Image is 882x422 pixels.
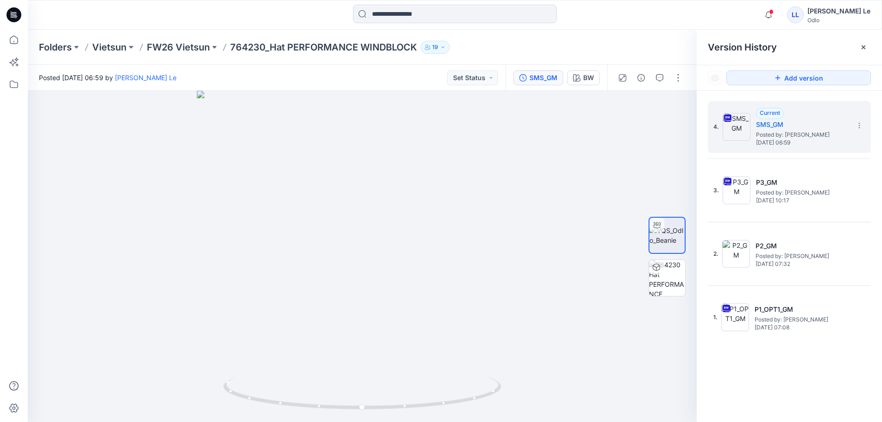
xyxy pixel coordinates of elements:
[649,226,685,245] img: VQS_Odlo_Beanie
[807,17,870,24] div: Odlo
[787,6,804,23] div: LL
[39,41,72,54] a: Folders
[755,315,847,324] span: Posted by: Luyen Le
[529,73,557,83] div: SMS_GM
[756,197,849,204] span: [DATE] 10:17
[756,261,848,267] span: [DATE] 07:32
[756,177,849,188] h5: P3_GM
[649,260,685,296] img: 764230 Hat PERFORMANCE WINDBLOCK_SMS_GM BW
[708,42,777,53] span: Version History
[230,41,417,54] p: 764230_Hat PERFORMANCE WINDBLOCK
[583,73,594,83] div: BW
[713,313,718,321] span: 1.
[756,139,849,146] span: [DATE] 06:59
[723,176,750,204] img: P3_GM
[513,70,563,85] button: SMS_GM
[756,130,849,139] span: Posted by: Luyen Le
[92,41,126,54] a: Vietsun
[713,250,718,258] span: 2.
[713,123,719,131] span: 4.
[147,41,210,54] a: FW26 Vietsun
[756,252,848,261] span: Posted by: Luyen Le
[756,240,848,252] h5: P2_GM
[721,303,749,331] img: P1_OPT1_GM
[39,73,176,82] span: Posted [DATE] 06:59 by
[722,240,750,268] img: P2_GM
[756,188,849,197] span: Posted by: Luyen Le
[713,186,719,195] span: 3.
[708,70,723,85] button: Show Hidden Versions
[860,44,867,51] button: Close
[723,113,750,141] img: SMS_GM
[421,41,450,54] button: 19
[634,70,649,85] button: Details
[756,119,849,130] h5: SMS_GM
[760,109,780,116] span: Current
[726,70,871,85] button: Add version
[807,6,870,17] div: [PERSON_NAME] Le
[432,42,438,52] p: 19
[755,324,847,331] span: [DATE] 07:08
[115,74,176,82] a: [PERSON_NAME] Le
[755,304,847,315] h5: P1_OPT1_GM
[567,70,600,85] button: BW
